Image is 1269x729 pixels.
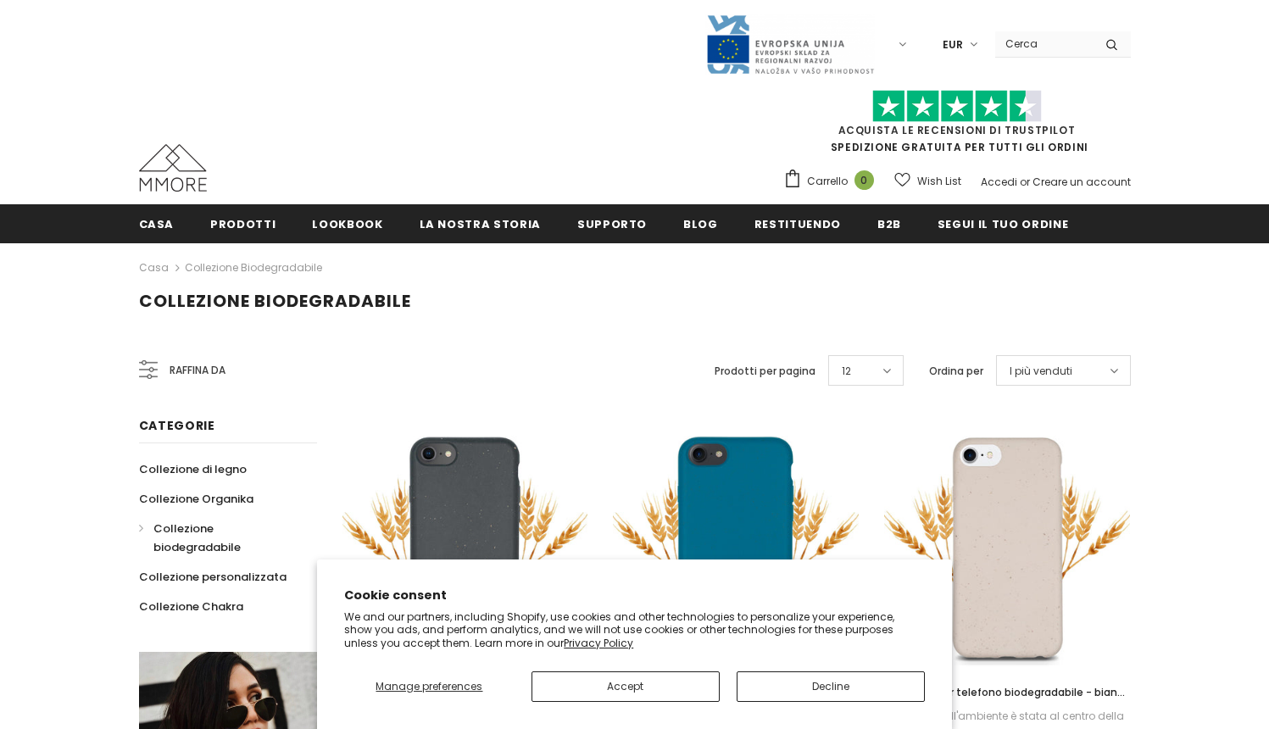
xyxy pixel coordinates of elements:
span: Segui il tuo ordine [938,216,1068,232]
a: Collezione biodegradabile [139,514,298,562]
label: Prodotti per pagina [715,363,815,380]
img: Casi MMORE [139,144,207,192]
span: Restituendo [754,216,841,232]
a: Custodia per telefono biodegradabile - bianco naturale [884,683,1130,702]
span: EUR [943,36,963,53]
a: La nostra storia [420,204,541,242]
span: supporto [577,216,647,232]
a: Prodotti [210,204,276,242]
a: Blog [683,204,718,242]
a: Collezione Organika [139,484,253,514]
a: Accedi [981,175,1017,189]
a: Javni Razpis [705,36,875,51]
span: Collezione Chakra [139,598,243,615]
a: B2B [877,204,901,242]
a: Collezione di legno [139,454,247,484]
a: Privacy Policy [564,636,633,650]
button: Manage preferences [344,671,514,702]
span: Collezione Organika [139,491,253,507]
label: Ordina per [929,363,983,380]
p: We and our partners, including Shopify, use cookies and other technologies to personalize your ex... [344,610,925,650]
span: 12 [842,363,851,380]
img: Javni Razpis [705,14,875,75]
a: Restituendo [754,204,841,242]
h2: Cookie consent [344,587,925,604]
button: Decline [737,671,925,702]
a: Collezione Chakra [139,592,243,621]
span: Collezione di legno [139,461,247,477]
span: Categorie [139,417,215,434]
a: Collezione personalizzata [139,562,287,592]
span: B2B [877,216,901,232]
a: supporto [577,204,647,242]
a: Segui il tuo ordine [938,204,1068,242]
button: Accept [532,671,720,702]
span: I più venduti [1010,363,1072,380]
img: Fidati di Pilot Stars [872,90,1042,123]
a: Creare un account [1032,175,1131,189]
span: Carrello [807,173,848,190]
span: Raffina da [170,361,225,380]
span: Manage preferences [376,679,482,693]
span: Lookbook [312,216,382,232]
span: La nostra storia [420,216,541,232]
span: SPEDIZIONE GRATUITA PER TUTTI GLI ORDINI [783,97,1131,154]
span: Casa [139,216,175,232]
span: Collezione biodegradabile [139,289,411,313]
a: Carrello 0 [783,169,882,194]
a: Casa [139,204,175,242]
a: Acquista le recensioni di TrustPilot [838,123,1076,137]
a: Wish List [894,166,961,196]
span: 0 [854,170,874,190]
span: Prodotti [210,216,276,232]
a: Lookbook [312,204,382,242]
span: Custodia per telefono biodegradabile - bianco naturale [885,685,1130,718]
span: Blog [683,216,718,232]
input: Search Site [995,31,1093,56]
span: Collezione personalizzata [139,569,287,585]
a: Casa [139,258,169,278]
span: Wish List [917,173,961,190]
span: or [1020,175,1030,189]
span: Collezione biodegradabile [153,520,241,555]
a: Collezione biodegradabile [185,260,322,275]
